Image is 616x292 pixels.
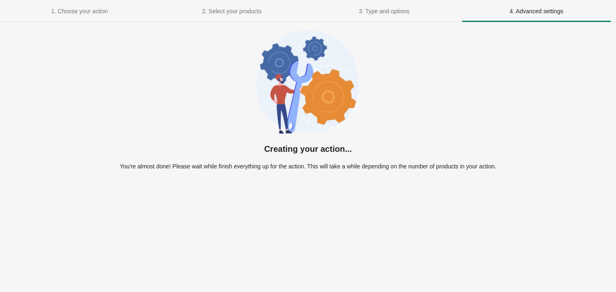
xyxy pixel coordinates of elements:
span: 4. Advanced settings [510,8,563,15]
span: 3. Type and options [359,8,410,15]
span: 2. Select your products [202,8,262,15]
h2: Creating your action... [264,144,352,154]
span: 1. Choose your action [51,8,108,15]
p: You're almost done! Please wait while finish everything up for the action. This will take a while... [120,162,496,170]
img: Adding products in your action [256,30,360,134]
